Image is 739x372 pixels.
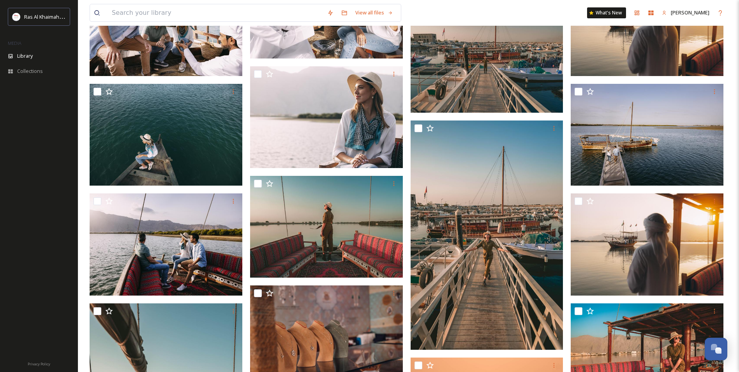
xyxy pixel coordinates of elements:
span: Collections [17,67,43,75]
img: Al Suwaidi Pearl farm.jpg [250,66,403,168]
a: [PERSON_NAME] [658,5,713,20]
img: Al Suwaidi Pearl farm.jpg [90,84,242,186]
span: MEDIA [8,40,21,46]
img: Logo_RAKTDA_RGB-01.png [12,13,20,21]
a: View all files [351,5,397,20]
img: Al Suwaidi Pearl farm- boat.jpg [571,84,723,186]
a: Privacy Policy [28,359,50,368]
img: Al Suwaidi Pearl farm.jpg [90,193,242,296]
img: Pearl farm.jpg [250,176,403,278]
input: Search your library [108,4,323,21]
img: Pearl farm.jpg [411,120,563,350]
button: Open Chat [705,338,727,360]
img: Pearl farm.jpg [411,11,563,113]
span: Library [17,52,33,60]
span: Ras Al Khaimah Tourism Development Authority [24,13,134,20]
a: What's New [587,7,626,18]
span: Privacy Policy [28,361,50,367]
img: Al Suwaidi Pearl farm- boat.jpg [571,193,723,296]
span: [PERSON_NAME] [671,9,709,16]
